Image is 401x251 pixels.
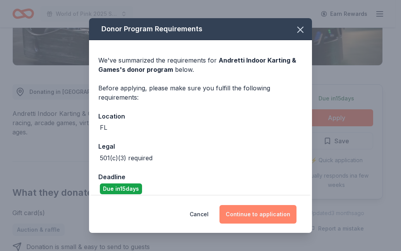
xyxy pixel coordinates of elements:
div: Due in 15 days [100,183,142,194]
div: Location [98,111,303,121]
div: We've summarized the requirements for below. [98,56,303,74]
div: FL [100,123,107,132]
div: 501(c)(3) required [100,153,153,163]
button: Cancel [190,205,209,224]
div: Legal [98,141,303,151]
div: Before applying, please make sure you fulfill the following requirements: [98,83,303,102]
div: Deadline [98,172,303,182]
button: Continue to application [219,205,296,224]
div: Donor Program Requirements [89,18,312,40]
